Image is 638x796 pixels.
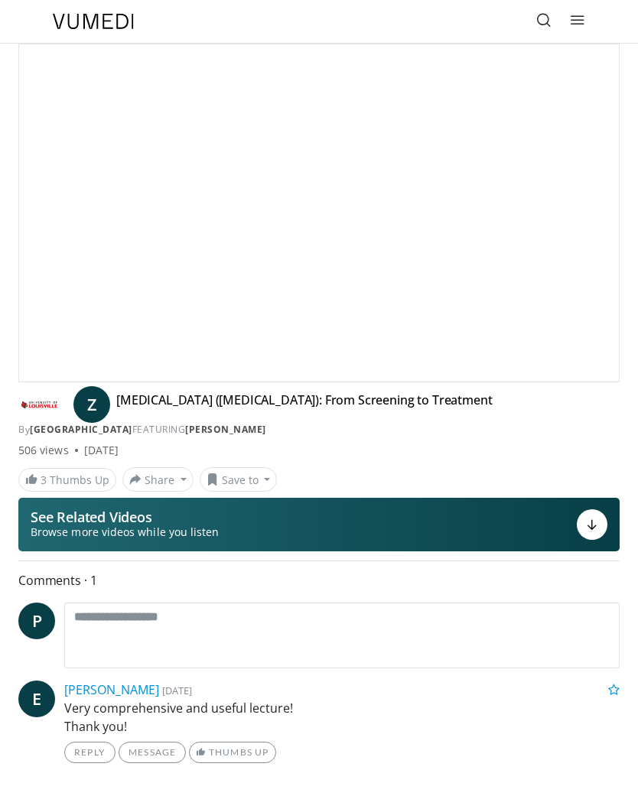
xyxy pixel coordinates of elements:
[18,570,620,590] span: Comments 1
[18,423,620,437] div: By FEATURING
[122,467,194,492] button: Share
[116,392,492,417] h4: [MEDICAL_DATA] ([MEDICAL_DATA]): From Screening to Treatment
[64,681,159,698] a: [PERSON_NAME]
[18,603,55,639] a: P
[30,423,132,436] a: [GEOGRAPHIC_DATA]
[18,392,61,417] img: University of Louisville
[18,468,116,492] a: 3 Thumbs Up
[18,443,69,458] span: 506 views
[189,742,275,763] a: Thumbs Up
[185,423,266,436] a: [PERSON_NAME]
[119,742,186,763] a: Message
[31,525,219,540] span: Browse more videos while you listen
[64,699,620,736] p: Very comprehensive and useful lecture! Thank you!
[19,44,619,382] video-js: Video Player
[162,684,192,697] small: [DATE]
[73,386,110,423] a: Z
[53,14,134,29] img: VuMedi Logo
[41,473,47,487] span: 3
[18,498,620,551] button: See Related Videos Browse more videos while you listen
[18,681,55,717] a: E
[64,742,116,763] a: Reply
[200,467,278,492] button: Save to
[31,509,219,525] p: See Related Videos
[84,443,119,458] div: [DATE]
